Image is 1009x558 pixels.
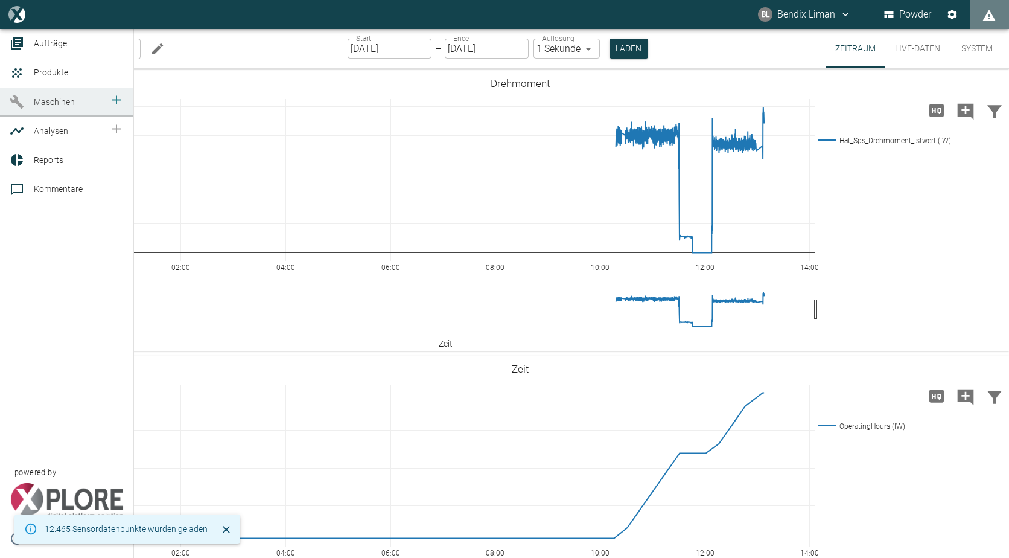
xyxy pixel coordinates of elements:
span: Analysen [34,126,68,136]
div: BL [758,7,772,22]
button: bendix.liman@kansaihelios-cws.de [756,4,853,25]
span: Produkte [34,68,68,77]
button: Daten filtern [980,95,1009,126]
button: Zeitraum [826,29,885,68]
img: Xplore Logo [10,483,124,519]
button: Daten filtern [980,380,1009,412]
input: DD.MM.YYYY [445,39,529,59]
span: Maschinen [34,97,75,107]
button: Powder [882,4,934,25]
div: 1 Sekunde [533,39,600,59]
label: Ende [453,33,469,43]
input: DD.MM.YYYY [348,39,431,59]
label: Start [356,33,371,43]
button: Kommentar hinzufügen [951,95,980,126]
button: Kommentar hinzufügen [951,380,980,412]
span: Hohe Auflösung [922,104,951,115]
button: Laden [610,39,648,59]
button: Machine bearbeiten [145,37,170,61]
span: Reports [34,155,63,165]
label: Auflösung [542,33,575,43]
a: new /analyses/list/0 [109,127,124,139]
p: – [435,42,441,56]
a: new /machines [109,98,124,109]
span: Aufträge [34,39,67,48]
button: Einstellungen [941,4,963,25]
span: Kommentare [34,184,83,194]
button: System [950,29,1004,68]
img: logo [8,6,25,22]
span: powered by [14,467,56,478]
button: Live-Daten [885,29,950,68]
span: Hohe Auflösung [922,390,951,401]
button: Schließen [217,521,235,539]
div: 12.465 Sensordatenpunkte wurden geladen [45,518,208,540]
